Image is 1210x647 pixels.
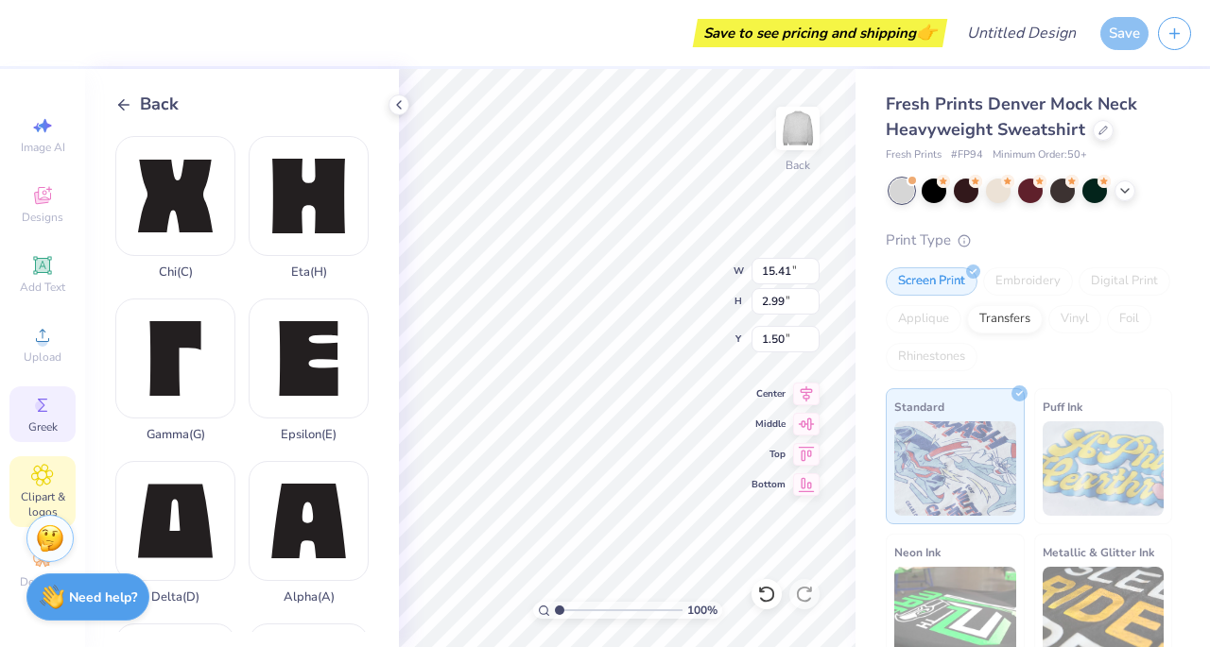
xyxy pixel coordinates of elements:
span: Middle [752,417,786,431]
div: Save to see pricing and shipping [698,19,942,47]
div: Alpha ( A ) [284,590,335,604]
span: Clipart & logos [9,489,76,519]
div: Eta ( H ) [291,265,327,280]
span: Image AI [21,140,65,155]
span: Bottom [752,478,786,491]
span: Greek [28,419,58,434]
span: Center [752,387,786,400]
div: Foil [1107,305,1151,333]
span: Fresh Prints [886,147,942,163]
div: Digital Print [1079,267,1170,296]
span: 100 % [687,602,717,619]
span: Add Text [20,280,65,295]
span: Puff Ink [1043,397,1082,417]
span: Fresh Prints Denver Mock Neck Heavyweight Sweatshirt [886,93,1137,141]
div: Embroidery [983,267,1073,296]
img: Back [779,110,817,147]
span: Metallic & Glitter Ink [1043,542,1154,562]
span: 👉 [916,21,937,43]
span: Standard [894,397,944,417]
div: Delta ( D ) [151,590,199,604]
input: Untitled Design [952,14,1091,52]
span: # FP94 [951,147,983,163]
div: Screen Print [886,267,977,296]
span: Upload [24,349,61,365]
div: Gamma ( G ) [147,428,205,442]
span: Decorate [20,574,65,589]
span: Neon Ink [894,542,941,562]
div: Epsilon ( E ) [281,428,337,442]
img: Standard [894,421,1016,516]
span: Minimum Order: 50 + [993,147,1087,163]
div: Rhinestones [886,343,977,371]
div: Print Type [886,230,1172,251]
span: Top [752,448,786,461]
span: Designs [22,210,63,225]
div: Vinyl [1048,305,1101,333]
span: Back [140,92,179,117]
div: Applique [886,305,961,333]
img: Puff Ink [1043,421,1165,516]
div: Transfers [967,305,1043,333]
strong: Need help? [69,588,137,606]
div: Chi ( C ) [159,265,193,280]
div: Back [786,157,810,174]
